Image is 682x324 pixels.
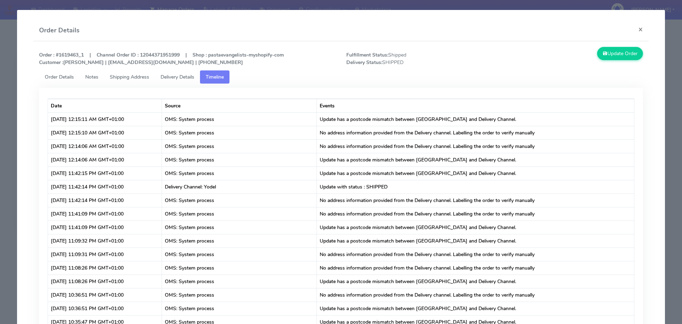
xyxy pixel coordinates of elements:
td: OMS: System process [162,234,317,248]
td: Update with status : SHIPPED [317,180,634,193]
td: OMS: System process [162,153,317,166]
td: OMS: System process [162,302,317,315]
td: [DATE] 11:41:09 PM GMT+01:00 [48,207,162,221]
td: [DATE] 11:08:26 PM GMT+01:00 [48,275,162,288]
td: [DATE] 11:42:15 PM GMT+01:00 [48,166,162,180]
td: [DATE] 10:36:51 PM GMT+01:00 [48,302,162,315]
th: Events [317,99,634,112]
td: [DATE] 11:42:14 PM GMT+01:00 [48,180,162,193]
td: No address information provided from the Delivery channel. Labelling the order to verify manually [317,139,634,153]
td: [DATE] 11:08:26 PM GMT+01:00 [48,261,162,275]
td: OMS: System process [162,166,317,180]
td: No address information provided from the Delivery channel. Labelling the order to verify manually [317,193,634,207]
td: Update has a postcode mismatch between [GEOGRAPHIC_DATA] and Delivery Channel. [317,221,634,234]
th: Date [48,99,162,112]
td: No address information provided from the Delivery channel. Labelling the order to verify manually [317,261,634,275]
td: OMS: System process [162,112,317,126]
span: Shipped SHIPPED [341,51,495,66]
td: [DATE] 12:15:11 AM GMT+01:00 [48,112,162,126]
h4: Order Details [39,26,80,35]
td: Delivery Channel: Yodel [162,180,317,193]
strong: Customer : [39,59,63,66]
span: Shipping Address [110,74,149,80]
td: OMS: System process [162,261,317,275]
td: [DATE] 11:42:14 PM GMT+01:00 [48,193,162,207]
th: Source [162,99,317,112]
td: OMS: System process [162,139,317,153]
td: No address information provided from the Delivery channel. Labelling the order to verify manually [317,248,634,261]
td: OMS: System process [162,275,317,288]
td: Update has a postcode mismatch between [GEOGRAPHIC_DATA] and Delivery Channel. [317,112,634,126]
span: Delivery Details [161,74,194,80]
strong: Delivery Status: [346,59,382,66]
strong: Order : #1619463_1 | Channel Order ID : 12044371951999 | Shop : pastaevangelists-myshopify-com [P... [39,52,284,66]
td: Update has a postcode mismatch between [GEOGRAPHIC_DATA] and Delivery Channel. [317,234,634,248]
td: [DATE] 11:09:32 PM GMT+01:00 [48,234,162,248]
td: OMS: System process [162,221,317,234]
td: Update has a postcode mismatch between [GEOGRAPHIC_DATA] and Delivery Channel. [317,275,634,288]
td: [DATE] 12:14:06 AM GMT+01:00 [48,139,162,153]
td: OMS: System process [162,248,317,261]
td: [DATE] 12:15:10 AM GMT+01:00 [48,126,162,139]
td: [DATE] 10:36:51 PM GMT+01:00 [48,288,162,302]
span: Timeline [206,74,224,80]
ul: Tabs [39,70,643,84]
span: Order Details [45,74,74,80]
td: OMS: System process [162,288,317,302]
td: No address information provided from the Delivery channel. Labelling the order to verify manually [317,207,634,221]
td: No address information provided from the Delivery channel. Labelling the order to verify manually [317,288,634,302]
td: No address information provided from the Delivery channel. Labelling the order to verify manually [317,126,634,139]
td: Update has a postcode mismatch between [GEOGRAPHIC_DATA] and Delivery Channel. [317,166,634,180]
td: Update has a postcode mismatch between [GEOGRAPHIC_DATA] and Delivery Channel. [317,153,634,166]
td: OMS: System process [162,126,317,139]
button: Update Order [597,47,643,60]
td: OMS: System process [162,207,317,221]
td: [DATE] 11:41:09 PM GMT+01:00 [48,221,162,234]
td: [DATE] 11:09:31 PM GMT+01:00 [48,248,162,261]
strong: Fulfillment Status: [346,52,388,58]
button: Close [633,20,649,39]
td: Update has a postcode mismatch between [GEOGRAPHIC_DATA] and Delivery Channel. [317,302,634,315]
td: [DATE] 12:14:06 AM GMT+01:00 [48,153,162,166]
td: OMS: System process [162,193,317,207]
span: Notes [85,74,98,80]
